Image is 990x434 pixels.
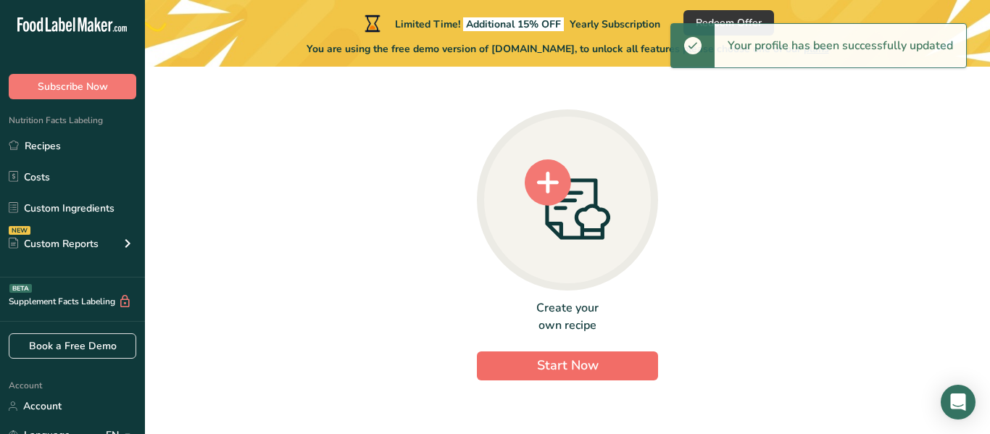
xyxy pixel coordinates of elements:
button: Subscribe Now [9,74,136,99]
div: Your profile has been successfully updated [715,24,966,67]
span: Yearly Subscription [570,17,660,31]
span: Subscribe Now [38,79,108,94]
div: Open Intercom Messenger [941,385,976,420]
div: NEW [9,226,30,235]
div: BETA [9,284,32,293]
div: Limited Time! [362,14,660,32]
div: Custom Reports [9,236,99,251]
div: Create your own recipe [477,299,658,334]
span: Additional 15% OFF [463,17,564,31]
span: Start Now [537,356,599,374]
span: Redeem Offer [696,15,762,30]
button: Redeem Offer [683,10,774,36]
button: Start Now [477,351,658,380]
span: You are using the free demo version of [DOMAIN_NAME], to unlock all features please choose one of... [307,41,829,57]
a: Book a Free Demo [9,333,136,359]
